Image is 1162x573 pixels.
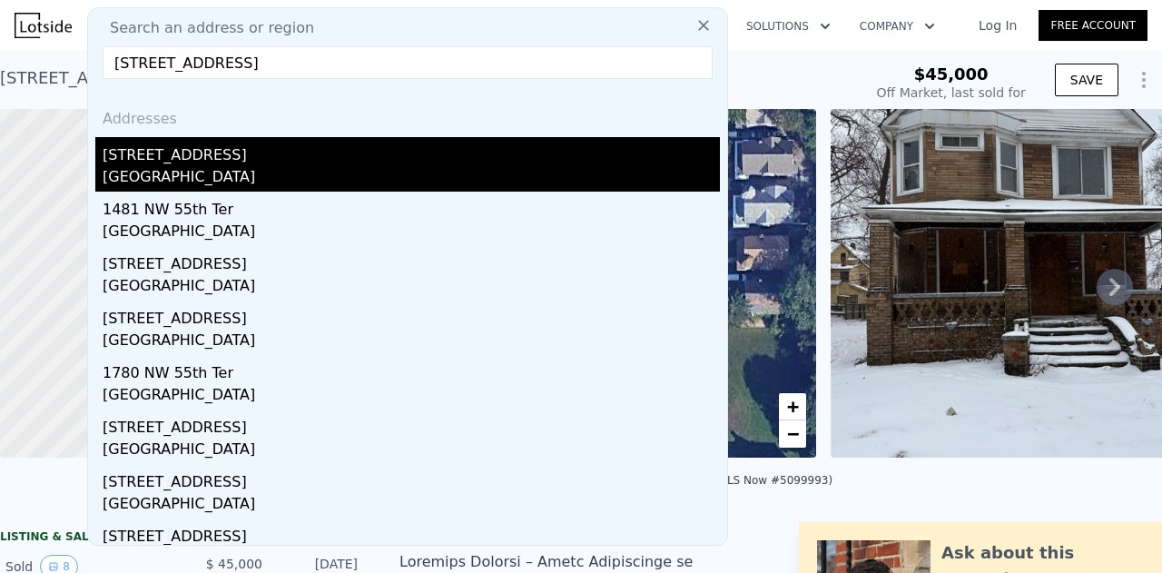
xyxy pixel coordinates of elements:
span: − [787,422,799,445]
div: [STREET_ADDRESS] [103,137,720,166]
a: Zoom in [779,393,806,420]
div: [STREET_ADDRESS] [103,519,720,548]
div: [STREET_ADDRESS] [103,410,720,439]
input: Enter an address, city, region, neighborhood or zip code [103,46,713,79]
div: [GEOGRAPHIC_DATA] [103,384,720,410]
a: Log In [957,16,1039,35]
div: [GEOGRAPHIC_DATA] [103,330,720,355]
div: [GEOGRAPHIC_DATA] [103,493,720,519]
div: [STREET_ADDRESS] [103,301,720,330]
div: [GEOGRAPHIC_DATA] [103,439,720,464]
div: [GEOGRAPHIC_DATA] [103,275,720,301]
img: Lotside [15,13,72,38]
button: Company [845,10,950,43]
button: Show Options [1126,62,1162,98]
div: [GEOGRAPHIC_DATA] [103,221,720,246]
div: Off Market, last sold for [877,84,1026,102]
button: Solutions [732,10,845,43]
span: + [787,395,799,418]
div: [STREET_ADDRESS] [103,246,720,275]
span: $45,000 [914,64,989,84]
div: 1481 NW 55th Ter [103,192,720,221]
a: Free Account [1039,10,1147,41]
div: Addresses [95,94,720,137]
div: 1780 NW 55th Ter [103,355,720,384]
button: SAVE [1055,64,1118,96]
div: [STREET_ADDRESS] [103,464,720,493]
span: $ 45,000 [206,557,262,571]
div: [GEOGRAPHIC_DATA] [103,166,720,192]
span: Search an address or region [95,17,314,39]
a: Zoom out [779,420,806,448]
